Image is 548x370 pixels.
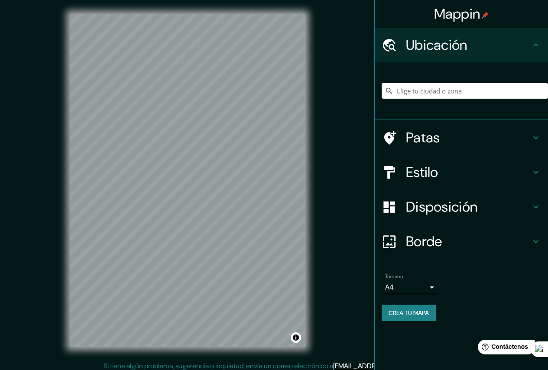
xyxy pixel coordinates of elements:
iframe: Lanzador de widgets de ayuda [471,336,538,360]
font: Crea tu mapa [389,309,429,317]
font: A4 [385,283,394,292]
font: Mappin [434,5,480,23]
font: Tamaño [385,273,403,280]
font: Disposición [406,198,477,216]
button: Activar o desactivar atribución [291,332,301,343]
font: Ubicación [406,36,467,54]
div: Ubicación [375,28,548,62]
div: A4 [385,280,437,294]
div: Borde [375,224,548,259]
div: Patas [375,120,548,155]
font: Patas [406,129,440,147]
button: Crea tu mapa [382,305,436,321]
font: Borde [406,232,442,251]
font: Estilo [406,163,438,181]
input: Elige tu ciudad o zona [382,83,548,99]
canvas: Mapa [70,14,305,347]
div: Estilo [375,155,548,190]
img: pin-icon.png [482,12,489,19]
div: Disposición [375,190,548,224]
